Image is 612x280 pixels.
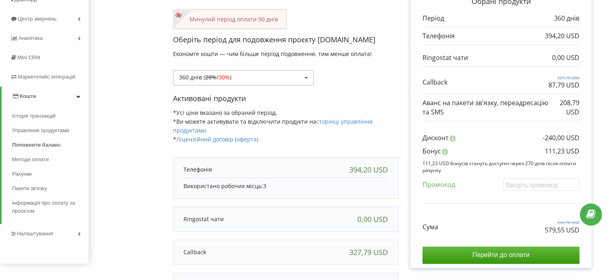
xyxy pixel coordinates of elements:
[183,166,212,174] p: Телефонія
[422,98,550,117] p: Аванс на пакети зв'язку, переадресацію та SMS
[173,118,373,134] span: *Ви можете активувати та відключити продукти на
[422,78,447,87] p: Callback
[12,138,89,152] a: Поповнити баланс
[545,220,579,225] p: 930,78 USD
[183,248,206,256] p: Callback
[179,75,231,80] div: 360 днів ( / )
[545,31,579,41] p: 394,20 USD
[181,15,278,23] p: Минулий період оплати 90 днів
[218,73,230,81] span: 30%
[12,152,89,167] a: Методи оплати
[12,196,89,218] a: Інформація про оплату за проєктом
[12,112,56,120] span: Історія транзакцій
[173,50,372,58] span: Економте кошти — чим більше період подовження, тим менше оплата!
[545,147,579,156] p: 111,23 USD
[550,98,579,117] p: 208,79 USD
[19,35,43,41] span: Аналiтика
[422,31,455,41] p: Телефонія
[176,135,258,143] a: Ліцензійний договір (оферта)
[422,147,441,156] p: Бонус
[12,167,89,181] a: Рахунки
[422,160,579,174] p: 111,23 USD бонусів стануть доступні через 270 днів після оплати рахунку
[263,182,266,190] span: 3
[17,54,40,60] span: Mini CRM
[548,81,579,90] p: 87,79 USD
[503,178,579,191] input: Введіть промокод
[349,248,388,256] div: 327,79 USD
[12,109,89,123] a: Історія транзакцій
[422,14,444,23] p: Період
[2,87,89,106] a: Кошти
[12,127,69,135] span: Управління продуктами
[422,247,579,263] input: Перейти до оплати
[12,141,61,149] span: Поповнити баланс
[422,53,468,62] p: Ringostat чати
[12,170,32,178] span: Рахунки
[422,180,455,189] p: Промокод
[552,53,579,62] p: 0,00 USD
[183,215,224,223] p: Ringostat чати
[173,118,373,134] a: сторінці управління продуктами.
[173,35,398,45] p: Оберіть період для подовження проєкту [DOMAIN_NAME]
[543,133,579,143] p: -240,00 USD
[12,199,84,215] span: Інформація про оплату за проєктом
[545,226,579,235] p: 579,55 USD
[183,182,388,190] p: Використано робочих місць:
[173,93,398,104] p: Активовані продукти
[12,123,89,138] a: Управління продуктами
[17,230,53,236] span: Налаштування
[554,14,579,23] p: 360 днів
[205,73,216,81] s: 20%
[12,181,89,196] a: Пакети зв'язку
[12,185,47,193] span: Пакети зв'язку
[349,166,388,174] div: 394,20 USD
[422,133,449,143] p: Дисконт
[20,93,36,99] span: Кошти
[357,215,388,223] div: 0,00 USD
[422,222,438,232] p: Сума
[18,74,75,80] span: Маркетплейс інтеграцій
[173,109,277,116] span: *Усі ціни вказано за обраний період.
[18,16,56,22] span: Центр звернень
[548,75,579,81] p: 327,79 USD
[12,156,49,164] span: Методи оплати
